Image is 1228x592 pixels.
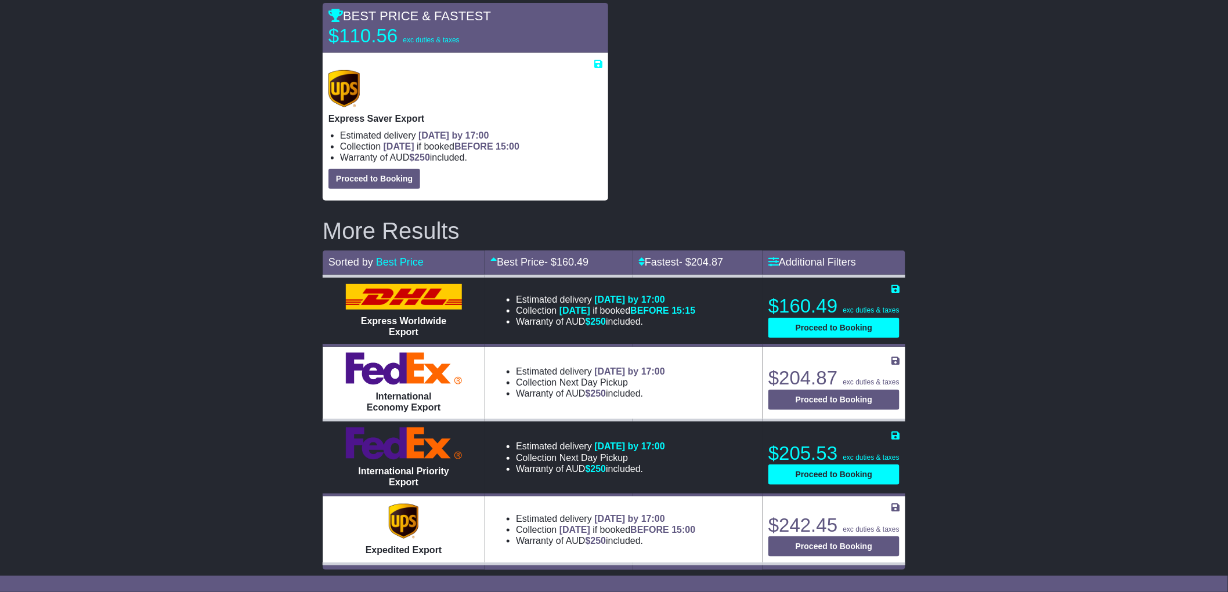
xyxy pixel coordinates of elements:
[768,514,900,537] p: $242.45
[516,535,695,546] li: Warranty of AUD included.
[346,353,462,385] img: FedEx Express: International Economy Export
[340,152,602,163] li: Warranty of AUD included.
[516,524,695,535] li: Collection
[516,366,665,377] li: Estimated delivery
[559,377,628,387] span: Next Day Pickup
[591,388,606,398] span: 250
[768,442,900,465] p: $205.53
[516,452,665,463] li: Collection
[843,453,900,462] span: exc duties & taxes
[516,441,665,452] li: Estimated delivery
[672,306,696,315] span: 15:15
[328,9,491,23] span: BEST PRICE & FASTEST
[366,545,442,555] span: Expedited Export
[384,141,519,151] span: if booked
[691,256,723,268] span: 204.87
[346,284,462,310] img: DHL: Express Worldwide Export
[361,316,446,337] span: Express Worldwide Export
[630,525,669,535] span: BEFORE
[679,256,723,268] span: - $
[358,466,449,487] span: International Priority Export
[768,295,900,318] p: $160.49
[586,464,606,474] span: $
[544,256,588,268] span: - $
[516,377,665,388] li: Collection
[389,504,418,539] img: UPS (new): Expedited Export
[594,366,665,376] span: [DATE] by 17:00
[559,453,628,463] span: Next Day Pickup
[594,295,665,304] span: [DATE] by 17:00
[328,256,373,268] span: Sorted by
[367,391,440,412] span: International Economy Export
[586,536,606,546] span: $
[490,256,588,268] a: Best Price- $160.49
[340,141,602,152] li: Collection
[409,152,430,162] span: $
[496,141,519,151] span: 15:00
[843,525,900,533] span: exc duties & taxes
[559,306,695,315] span: if booked
[591,317,606,326] span: 250
[768,256,856,268] a: Additional Filters
[594,441,665,451] span: [DATE] by 17:00
[454,141,493,151] span: BEFORE
[328,70,360,107] img: UPS (new): Express Saver Export
[768,464,900,485] button: Proceed to Booking
[586,388,606,398] span: $
[768,366,900,390] p: $204.87
[328,169,420,189] button: Proceed to Booking
[559,306,590,315] span: [DATE]
[559,525,695,535] span: if booked
[414,152,430,162] span: 250
[768,390,900,410] button: Proceed to Booking
[516,513,695,524] li: Estimated delivery
[768,318,900,338] button: Proceed to Booking
[376,256,424,268] a: Best Price
[328,24,474,48] p: $110.56
[672,525,696,535] span: 15:00
[594,514,665,524] span: [DATE] by 17:00
[591,464,606,474] span: 250
[323,218,905,244] h2: More Results
[843,306,900,314] span: exc duties & taxes
[630,306,669,315] span: BEFORE
[384,141,414,151] span: [DATE]
[340,130,602,141] li: Estimated delivery
[557,256,588,268] span: 160.49
[591,536,606,546] span: 250
[516,305,695,316] li: Collection
[418,130,489,140] span: [DATE] by 17:00
[403,36,459,44] span: exc duties & taxes
[768,536,900,557] button: Proceed to Booking
[638,256,723,268] a: Fastest- $204.87
[559,525,590,535] span: [DATE]
[516,294,695,305] li: Estimated delivery
[328,113,602,124] p: Express Saver Export
[516,463,665,474] li: Warranty of AUD included.
[346,427,462,460] img: FedEx Express: International Priority Export
[516,388,665,399] li: Warranty of AUD included.
[843,378,900,386] span: exc duties & taxes
[586,317,606,326] span: $
[516,316,695,327] li: Warranty of AUD included.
